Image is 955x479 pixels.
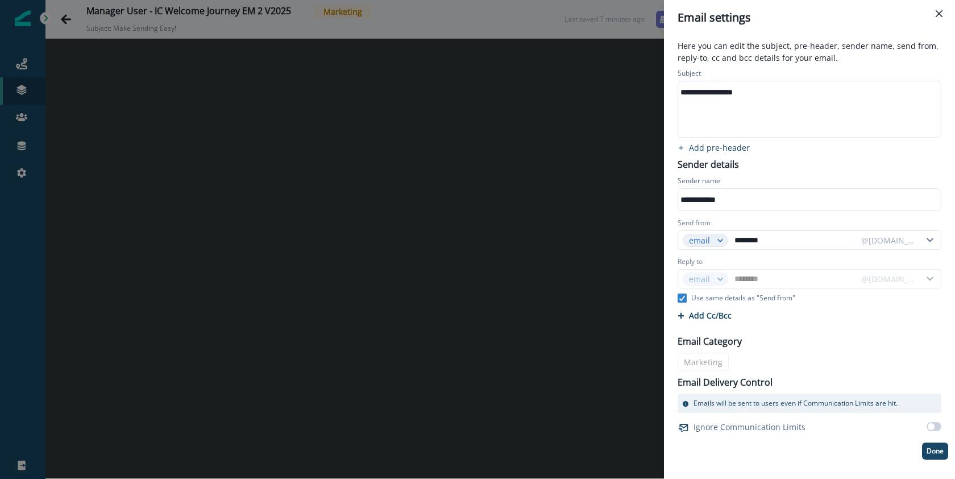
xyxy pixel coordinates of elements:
p: Sender name [678,176,720,188]
button: Close [930,5,948,23]
div: Email settings [678,9,941,26]
label: Reply to [678,257,703,267]
p: Email Category [678,335,742,348]
p: Email Delivery Control [678,375,773,389]
p: Sender details [671,155,746,171]
p: Here you can edit the subject, pre-header, sender name, send from, reply-to, cc and bcc details f... [671,40,948,66]
p: Add pre-header [689,142,750,153]
p: Done [927,447,944,455]
p: Use same details as "Send from" [691,293,795,303]
button: Add Cc/Bcc [678,310,732,321]
label: Send from [678,218,711,228]
button: Done [922,443,948,460]
p: Subject [678,68,701,81]
button: add preheader [671,142,757,153]
div: @[DOMAIN_NAME] [861,234,916,246]
p: Ignore Communication Limits [694,421,805,433]
p: Emails will be sent to users even if Communication Limits are hit. [694,398,898,408]
div: email [689,234,712,246]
